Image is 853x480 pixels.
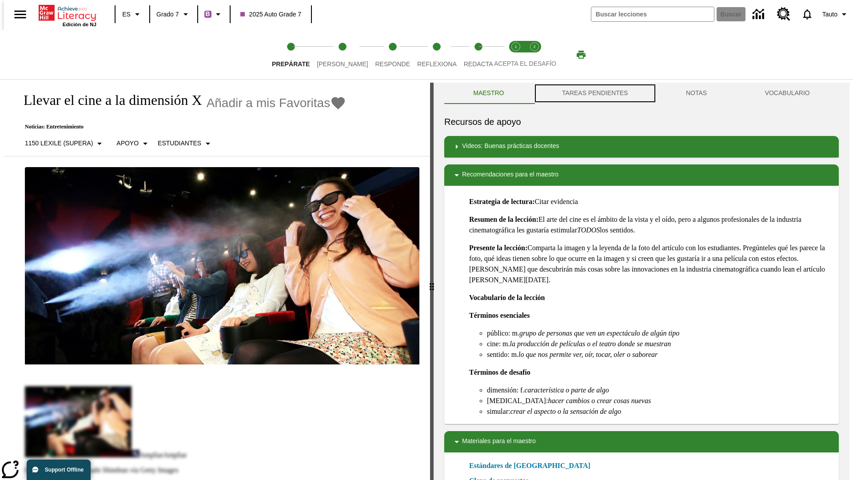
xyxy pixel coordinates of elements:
[796,3,819,26] a: Notificaciones
[39,3,96,27] div: Portada
[822,10,837,19] span: Tauto
[487,385,832,396] li: dimensión: f.
[154,136,217,152] button: Seleccionar estudiante
[487,339,832,349] li: cine: m.
[375,60,410,68] span: Responde
[444,83,533,104] button: Maestro
[14,124,346,130] p: Noticias: Entretenimiento
[462,141,559,152] p: Videos: Buenas prácticas docentes
[25,167,419,364] img: El panel situado frente a los asientos rocía con agua nebulizada al feliz público en un cine equi...
[548,397,651,404] em: hacer cambios o crear cosas nuevas
[158,139,201,148] p: Estudiantes
[240,10,302,19] span: 2025 Auto Grade 7
[464,60,493,68] span: Redacta
[368,30,417,79] button: Responde step 3 of 5
[657,83,736,104] button: NOTAS
[21,136,108,152] button: Seleccione Lexile, 1150 Lexile (Supera)
[524,386,609,394] em: característica o parte de algo
[487,328,832,339] li: público: m.
[116,139,139,148] p: Apoyo
[525,244,527,252] strong: :
[577,226,600,234] em: TODOS
[487,349,832,360] li: sentido: m.
[206,8,210,20] span: B
[567,47,595,63] button: Imprimir
[207,96,331,110] span: Añadir a mis Favoritas
[469,460,596,471] a: Estándares de [GEOGRAPHIC_DATA]
[444,431,839,452] div: Materiales para el maestro
[201,6,227,22] button: Boost El color de la clase es morado/púrpura. Cambiar el color de la clase.
[533,83,657,104] button: TAREAS PENDIENTES
[510,408,621,415] em: crear el aspecto o la sensación de algo
[469,214,832,236] p: El arte del cine es el ámbito de la vista y el oído, pero a algunos profesionales de la industria...
[153,6,195,22] button: Grado: Grado 7, Elige un grado
[434,83,849,480] div: activity
[265,30,317,79] button: Prepárate step 1 of 5
[469,312,530,319] strong: Términos esenciales
[518,351,658,358] em: lo que nos permite ver, oír, tocar, oler o saborear
[310,30,375,79] button: Lee step 2 of 5
[122,10,131,19] span: ES
[469,244,525,252] strong: Presente la lección
[772,2,796,26] a: Centro de recursos, Se abrirá en una pestaña nueva.
[736,83,839,104] button: VOCABULARIO
[417,60,457,68] span: Reflexiona
[430,83,434,480] div: Pulsa la tecla de intro o la barra espaciadora y luego presiona las flechas de derecha e izquierd...
[410,30,464,79] button: Reflexiona step 4 of 5
[522,30,547,79] button: Acepta el desafío contesta step 2 of 2
[444,136,839,157] div: Videos: Buenas prácticas docentes
[444,83,839,104] div: Instructional Panel Tabs
[118,6,147,22] button: Lenguaje: ES, Selecciona un idioma
[444,115,839,129] h6: Recursos de apoyo
[469,294,545,301] strong: Vocabulario de la lección
[462,436,536,447] p: Materiales para el maestro
[444,164,839,186] div: Recomendaciones para el maestro
[469,243,832,285] p: Comparta la imagen y la leyenda de la foto del artículo con los estudiantes. Pregúnteles qué les ...
[533,44,535,49] text: 2
[503,30,529,79] button: Acepta el desafío lee step 1 of 2
[63,22,96,27] span: Edición de NJ
[207,95,347,111] button: Añadir a mis Favoritas - Llevar el cine a la dimensión X
[469,216,538,223] strong: Resumen de la lección:
[113,136,154,152] button: Tipo de apoyo, Apoyo
[272,60,310,68] span: Prepárate
[14,92,202,108] h1: Llevar el cine a la dimensión X
[156,10,179,19] span: Grado 7
[487,406,832,417] li: simular:
[45,467,84,473] span: Support Offline
[469,196,832,207] p: Citar evidencia
[469,198,535,205] strong: Estrategia de lectura:
[747,2,772,27] a: Centro de información
[4,83,430,476] div: reading
[469,368,530,376] strong: Términos de desafío
[317,60,368,68] span: [PERSON_NAME]
[457,30,500,79] button: Redacta step 5 of 5
[510,340,671,348] em: la producción de películas o el teatro donde se muestran
[514,44,517,49] text: 1
[462,170,558,180] p: Recomendaciones para el maestro
[7,1,33,28] button: Abrir el menú lateral
[27,460,91,480] button: Support Offline
[819,6,853,22] button: Perfil/Configuración
[591,7,714,21] input: Buscar campo
[494,60,556,67] span: ACEPTA EL DESAFÍO
[487,396,832,406] li: [MEDICAL_DATA]:
[519,329,679,337] em: grupo de personas que ven un espectáculo de algún tipo
[25,139,93,148] p: 1150 Lexile (Supera)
